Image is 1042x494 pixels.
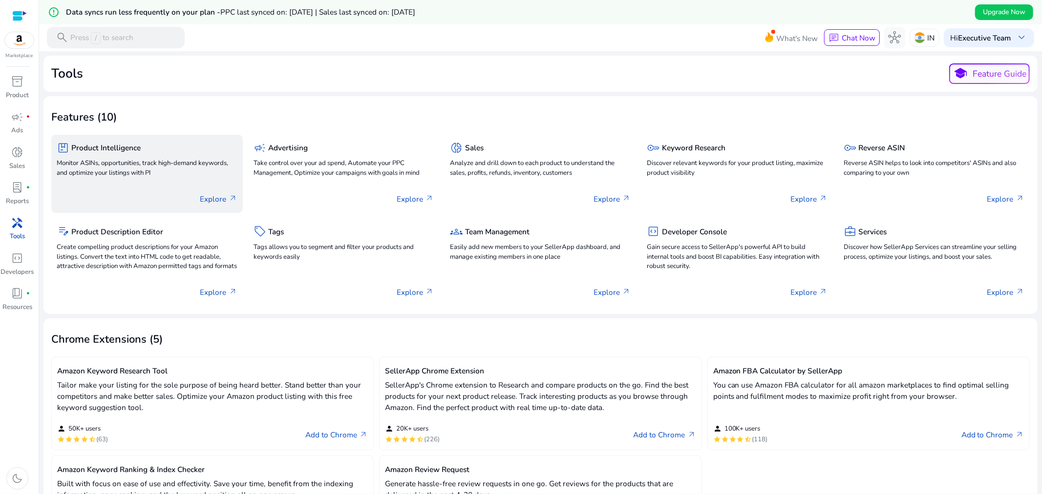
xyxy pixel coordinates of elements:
h5: Keyword Research [662,144,725,152]
h2: Tools [51,66,83,82]
p: Ads [12,126,23,136]
img: in.svg [914,32,925,43]
mat-icon: star [721,435,729,443]
button: hub [884,27,906,48]
button: Upgrade Now [975,4,1033,20]
p: Sales [10,162,25,171]
h5: Data syncs run less frequently on your plan - [66,8,415,17]
h5: Amazon FBA Calculator by SellerApp [713,367,1024,375]
p: Tags allows you to segment and filter your products and keywords easily [254,243,434,262]
span: chat [829,33,839,43]
p: SellerApp's Chrome extension to Research and compare products on the go. Find the best products f... [385,379,696,413]
span: fiber_manual_record [26,115,30,119]
p: Resources [2,303,32,312]
mat-icon: star [393,435,401,443]
span: arrow_outward [425,194,434,203]
p: Press to search [70,32,133,44]
p: Monitor ASINs, opportunities, track high-demand keywords, and optimize your listings with PI [57,159,237,178]
span: donut_small [450,142,463,154]
span: / [91,32,100,44]
mat-icon: star [401,435,408,443]
mat-icon: star [65,435,73,443]
h5: SellerApp Chrome Extension [385,367,696,375]
span: 20K+ users [396,425,428,433]
span: What's New [776,30,818,47]
p: IN [927,29,935,46]
span: (226) [424,435,440,444]
span: code_blocks [11,252,24,265]
p: Explore [987,287,1024,298]
span: campaign [254,142,266,154]
span: arrow_outward [819,288,828,296]
mat-icon: star [408,435,416,443]
span: donut_small [11,146,24,159]
span: lab_profile [11,181,24,194]
p: Explore [397,287,434,298]
mat-icon: star_half [744,435,752,443]
p: Explore [594,193,631,205]
img: tab_domain_overview_orange.svg [26,57,34,64]
span: (118) [752,435,768,444]
p: Explore [987,193,1024,205]
span: 50K+ users [68,425,101,433]
img: logo_orange.svg [16,16,23,23]
span: 100K+ users [724,425,761,433]
p: Easily add new members to your SellerApp dashboard, and manage existing members in one place [450,243,631,262]
img: amazon.svg [5,32,34,48]
p: Feature Guide [973,67,1026,80]
p: Reverse ASIN helps to look into competitors' ASINs and also comparing to your own [844,159,1024,178]
span: PPC last synced on: [DATE] | Sales last synced on: [DATE] [220,7,415,17]
mat-icon: star [57,435,65,443]
span: search [56,31,68,44]
span: arrow_outward [1015,431,1024,439]
span: Upgrade Now [983,7,1025,17]
mat-icon: error_outline [48,6,60,18]
p: Hi [950,34,1011,41]
span: keyboard_arrow_down [1015,31,1028,44]
span: groups [450,225,463,238]
span: hub [888,31,901,44]
h5: Sales [465,144,484,152]
h5: Services [859,227,887,236]
h5: Advertising [268,144,308,152]
mat-icon: person [385,425,394,433]
img: tab_keywords_by_traffic_grey.svg [97,57,105,64]
h5: Amazon Review Request [385,465,696,474]
mat-icon: star [385,435,393,443]
span: arrow_outward [622,194,631,203]
span: (63) [96,435,108,444]
a: Add to Chromearrow_outward [633,428,696,441]
mat-icon: star [73,435,81,443]
p: Explore [790,287,828,298]
h5: Amazon Keyword Ranking & Index Checker [57,465,368,474]
span: arrow_outward [1016,288,1024,296]
mat-icon: star_half [88,435,96,443]
span: arrow_outward [622,288,631,296]
p: Explore [200,193,237,205]
p: Take control over your ad spend, Automate your PPC Management, Optimize your campaigns with goals... [254,159,434,178]
div: Domain Overview [37,58,87,64]
p: Gain secure access to SellerApp's powerful API to build internal tools and boost BI capabilities.... [647,243,828,271]
mat-icon: star [713,435,721,443]
mat-icon: person [713,425,722,433]
p: Developers [1,268,34,277]
button: schoolFeature Guide [949,63,1030,84]
div: v 4.0.25 [27,16,48,23]
h5: Product Intelligence [71,144,141,152]
h3: Features (10) [51,111,117,123]
h5: Tags [268,227,284,236]
span: inventory_2 [11,75,24,88]
p: Discover how SellerApp Services can streamline your selling process, optimize your listings, and ... [844,243,1024,262]
h5: Developer Console [662,227,727,236]
a: Add to Chromearrow_outward [961,428,1024,441]
span: Chat Now [842,33,875,43]
span: edit_note [57,225,69,238]
span: arrow_outward [359,431,368,439]
span: arrow_outward [425,288,434,296]
h5: Amazon Keyword Research Tool [57,367,368,375]
span: fiber_manual_record [26,185,30,190]
span: dark_mode [11,472,24,485]
p: Tools [10,232,25,242]
span: arrow_outward [229,194,237,203]
span: fiber_manual_record [26,291,30,296]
